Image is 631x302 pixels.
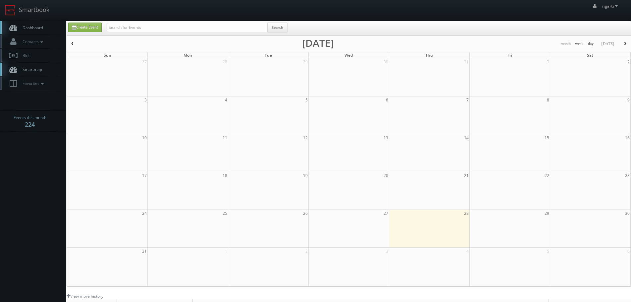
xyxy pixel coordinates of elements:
span: 1 [224,248,228,255]
span: Sun [104,52,111,58]
span: 26 [302,210,308,217]
span: 10 [141,134,147,141]
span: Favorites [19,81,45,86]
span: 25 [222,210,228,217]
span: 30 [624,210,630,217]
span: 31 [463,58,469,65]
span: 28 [463,210,469,217]
span: Sat [587,52,593,58]
span: 5 [546,248,550,255]
span: 18 [222,172,228,179]
button: week [573,40,586,48]
a: View more history [67,293,103,299]
input: Search for Events [107,23,268,32]
span: Wed [344,52,353,58]
span: 8 [546,96,550,103]
span: 29 [544,210,550,217]
span: Events this month [14,114,46,121]
span: Dashboard [19,25,43,30]
button: [DATE] [599,40,616,48]
span: Bids [19,53,30,58]
span: 6 [627,248,630,255]
span: 2 [305,248,308,255]
a: Create Event [68,23,102,32]
button: day [586,40,596,48]
span: 27 [383,210,389,217]
span: 11 [222,134,228,141]
span: 17 [141,172,147,179]
span: 23 [624,172,630,179]
span: 9 [627,96,630,103]
span: 2 [627,58,630,65]
span: 14 [463,134,469,141]
span: 24 [141,210,147,217]
span: 3 [144,96,147,103]
span: 7 [466,96,469,103]
span: 20 [383,172,389,179]
span: 4 [224,96,228,103]
span: 3 [385,248,389,255]
span: 29 [302,58,308,65]
span: Contacts [19,39,45,44]
span: Fri [507,52,512,58]
span: 21 [463,172,469,179]
span: 31 [141,248,147,255]
span: 13 [383,134,389,141]
span: 4 [466,248,469,255]
span: Mon [184,52,192,58]
span: ngarti [602,3,620,9]
span: Smartmap [19,67,42,72]
span: 12 [302,134,308,141]
span: 5 [305,96,308,103]
span: 6 [385,96,389,103]
span: 22 [544,172,550,179]
button: month [558,40,573,48]
img: smartbook-logo.png [5,5,16,16]
span: 28 [222,58,228,65]
span: 30 [383,58,389,65]
span: 15 [544,134,550,141]
span: 1 [546,58,550,65]
button: Search [267,23,288,32]
span: 19 [302,172,308,179]
span: 16 [624,134,630,141]
span: 27 [141,58,147,65]
strong: 224 [25,120,35,128]
span: Tue [265,52,272,58]
span: Thu [425,52,433,58]
h2: [DATE] [302,40,334,46]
